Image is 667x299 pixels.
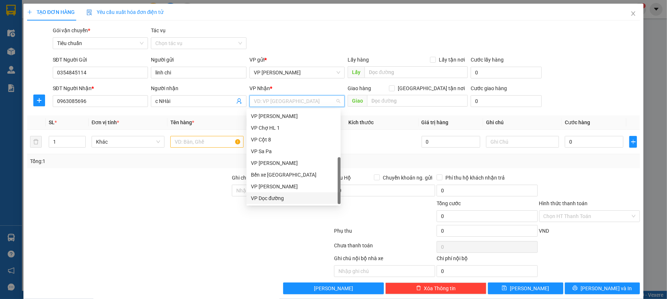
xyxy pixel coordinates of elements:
button: plus [629,136,637,148]
span: VP Dương Đình Nghệ [254,67,341,78]
span: Lấy [348,66,364,78]
span: Decrease Value [77,142,85,147]
div: Người gửi [151,56,247,64]
span: [PERSON_NAME] [314,284,353,292]
button: [PERSON_NAME] [283,283,384,294]
span: VND [539,228,549,234]
span: user-add [236,98,242,104]
div: Chưa thanh toán [333,241,436,254]
input: Ghi Chú [486,136,559,148]
input: Dọc đường [364,66,468,78]
div: Tổng: 1 [30,157,258,165]
button: delete [30,136,42,148]
span: plus [630,139,637,145]
span: Tiêu chuẩn [57,38,144,49]
div: VP Dọc đường [251,194,336,202]
input: 0 [422,136,480,148]
span: Giao hàng [348,85,371,91]
label: Hình thức thanh toán [539,200,588,206]
button: Close [623,4,644,24]
div: Phụ thu [333,227,436,240]
div: VP Sa Pa [251,147,336,155]
label: Cước lấy hàng [471,57,504,63]
div: SĐT Người Nhận [53,84,148,92]
span: Phí thu hộ khách nhận trả [442,174,508,182]
div: VP Loong Toòng [247,110,341,122]
span: [GEOGRAPHIC_DATA] tận nơi [395,84,468,92]
span: Khác [96,136,160,147]
button: plus [33,95,45,106]
span: Giá trị hàng [422,119,449,125]
span: Gói vận chuyển [53,27,90,33]
span: Lấy tận nơi [436,56,468,64]
label: Tác vụ [151,27,166,33]
div: VP Cột 8 [251,136,336,144]
span: Thu Hộ [334,175,351,181]
span: Cước hàng [565,119,590,125]
input: Ghi chú đơn hàng [232,185,333,196]
span: Kích thước [349,119,374,125]
div: VP Dương Đình Nghệ [247,181,341,192]
div: VP Chợ HL 1 [247,122,341,134]
div: Người nhận [151,84,247,92]
span: up [79,137,84,142]
th: Ghi chú [483,115,562,130]
button: save[PERSON_NAME] [488,283,563,294]
span: Lấy hàng [348,57,369,63]
div: VP Chợ HL 1 [251,124,336,132]
input: Dọc đường [367,95,468,107]
div: VP Sa Pa [247,145,341,157]
span: TẠO ĐƠN HÀNG [27,9,75,15]
button: printer[PERSON_NAME] và In [565,283,640,294]
div: Ghi chú nội bộ nhà xe [334,254,435,265]
span: Tổng cước [437,200,461,206]
span: SL [49,119,55,125]
input: Cước lấy hàng [471,67,541,78]
span: plus [27,10,32,15]
div: VP Cổ Linh [247,157,341,169]
input: Cước giao hàng [471,95,541,107]
div: Chi phí nội bộ [437,254,538,265]
div: Bến xe Đông Triều [247,169,341,181]
img: icon [86,10,92,15]
div: Bến xe [GEOGRAPHIC_DATA] [251,171,336,179]
button: deleteXóa Thông tin [385,283,486,294]
span: VP Nhận [249,85,270,91]
span: plus [34,97,45,103]
label: Cước giao hàng [471,85,507,91]
div: SĐT Người Gửi [53,56,148,64]
label: Ghi chú đơn hàng [232,175,272,181]
span: [PERSON_NAME] và In [581,284,632,292]
span: Increase Value [77,136,85,142]
div: VP [PERSON_NAME] [251,159,336,167]
div: VP [PERSON_NAME] [251,182,336,191]
span: Đơn vị tính [92,119,119,125]
span: Chuyển khoản ng. gửi [380,174,435,182]
span: close [630,11,636,16]
span: Xóa Thông tin [424,284,456,292]
span: delete [416,285,421,291]
span: Giao [348,95,367,107]
input: Nhập ghi chú [334,265,435,277]
div: VP Dọc đường [247,192,341,204]
span: save [502,285,507,291]
div: VP Cột 8 [247,134,341,145]
span: [PERSON_NAME] [510,284,549,292]
input: VD: Bàn, Ghế [170,136,243,148]
span: printer [572,285,578,291]
span: Yêu cầu xuất hóa đơn điện tử [86,9,164,15]
div: VP [PERSON_NAME] [251,112,336,120]
span: Tên hàng [170,119,194,125]
span: down [79,143,84,147]
div: VP gửi [249,56,345,64]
